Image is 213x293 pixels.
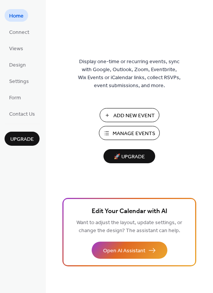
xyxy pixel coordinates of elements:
[10,135,34,143] span: Upgrade
[108,152,151,162] span: 🚀 Upgrade
[9,29,29,37] span: Connect
[113,130,155,138] span: Manage Events
[113,112,155,120] span: Add New Event
[9,45,23,53] span: Views
[5,107,40,120] a: Contact Us
[5,75,33,87] a: Settings
[103,149,155,163] button: 🚀 Upgrade
[99,126,160,140] button: Manage Events
[5,25,34,38] a: Connect
[9,12,24,20] span: Home
[5,58,30,71] a: Design
[92,242,167,259] button: Open AI Assistant
[5,91,25,104] a: Form
[9,61,26,69] span: Design
[5,132,40,146] button: Upgrade
[5,42,28,54] a: Views
[100,108,159,122] button: Add New Event
[76,218,182,236] span: Want to adjust the layout, update settings, or change the design? The assistant can help.
[9,78,29,86] span: Settings
[92,206,167,217] span: Edit Your Calendar with AI
[103,247,145,255] span: Open AI Assistant
[9,94,21,102] span: Form
[78,58,181,90] span: Display one-time or recurring events, sync with Google, Outlook, Zoom, Eventbrite, Wix Events or ...
[5,9,28,22] a: Home
[9,110,35,118] span: Contact Us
